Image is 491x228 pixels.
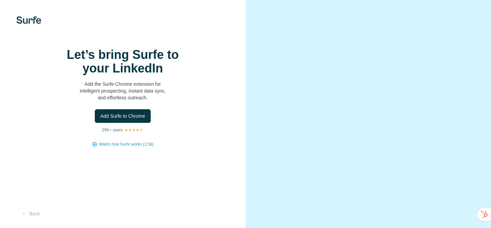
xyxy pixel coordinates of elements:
p: 25K+ users [102,127,123,133]
button: Add Surfe to Chrome [95,109,151,123]
button: Back [16,208,45,220]
p: Add the Surfe Chrome extension for intelligent prospecting, instant data sync, and effortless out... [55,81,191,101]
img: Surfe's logo [16,16,41,24]
button: Watch how Surfe works (1:58) [99,141,153,147]
span: Add Surfe to Chrome [100,113,145,119]
img: Rating Stars [124,128,144,132]
h1: Let’s bring Surfe to your LinkedIn [55,48,191,75]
